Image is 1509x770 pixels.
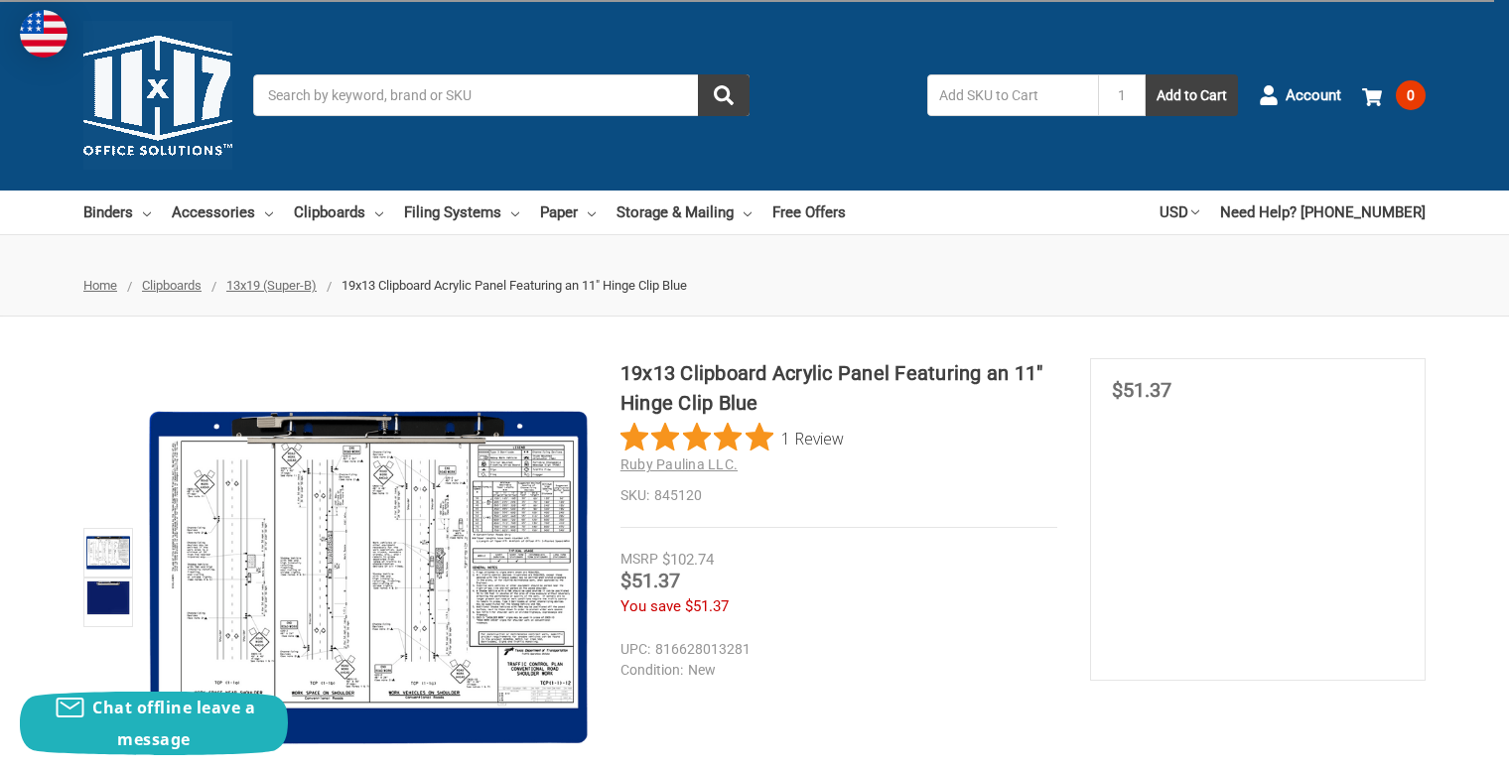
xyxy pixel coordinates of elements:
a: Storage & Mailing [617,191,752,234]
img: 19x13 Clipboard Acrylic Panel Featuring an 11" Hinge Clip Blue [86,580,130,615]
img: 19x13 Clipboard Acrylic Panel Featuring an 11" Hinge Clip Blue [86,531,130,575]
div: MSRP [620,549,658,570]
img: duty and tax information for United States [20,10,68,58]
h1: 19x13 Clipboard Acrylic Panel Featuring an 11" Hinge Clip Blue [620,358,1057,418]
button: Rated 5 out of 5 stars from 1 reviews. Jump to reviews. [620,423,844,452]
a: Filing Systems [404,191,519,234]
a: Clipboards [142,278,202,293]
img: 11x17.com [83,21,232,170]
a: USD [1160,191,1199,234]
dt: UPC: [620,639,650,660]
span: $51.37 [620,569,680,592]
span: 0 [1396,80,1426,110]
a: Ruby Paulina LLC. [620,456,738,472]
a: Free Offers [772,191,846,234]
a: 13x19 (Super-B) [226,278,317,293]
input: Search by keyword, brand or SKU [253,74,750,116]
dd: 816628013281 [620,639,1048,660]
span: $102.74 [662,551,714,569]
a: Need Help? [PHONE_NUMBER] [1220,191,1426,234]
a: Accessories [172,191,273,234]
a: Clipboards [294,191,383,234]
a: Paper [540,191,596,234]
span: $51.37 [685,597,729,615]
button: Add to Cart [1146,74,1238,116]
dt: Condition: [620,660,683,681]
dd: New [620,660,1048,681]
dt: SKU: [620,485,649,506]
span: 1 Review [781,423,844,452]
a: Home [83,278,117,293]
a: Account [1259,69,1341,121]
button: Chat offline leave a message [20,692,288,755]
span: 19x13 Clipboard Acrylic Panel Featuring an 11" Hinge Clip Blue [342,278,687,293]
span: You save [620,597,681,615]
a: Binders [83,191,151,234]
iframe: Google Customer Reviews [1345,716,1509,770]
span: $51.37 [1112,378,1171,402]
input: Add SKU to Cart [927,74,1098,116]
dd: 845120 [620,485,1057,506]
span: Account [1286,84,1341,107]
span: Chat offline leave a message [92,697,255,750]
a: 0 [1362,69,1426,121]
